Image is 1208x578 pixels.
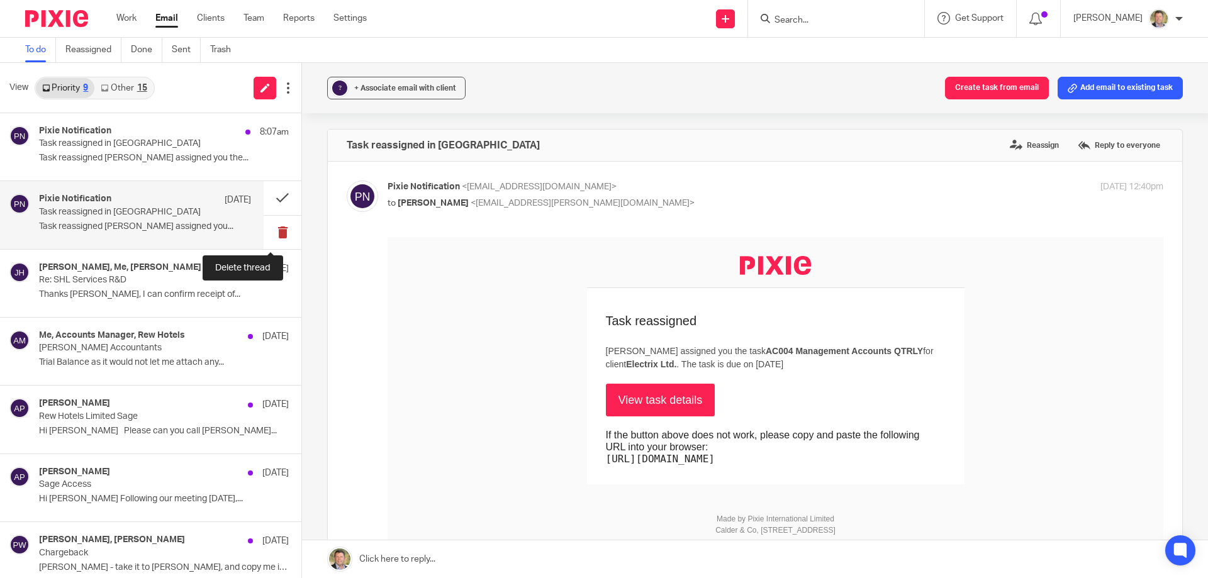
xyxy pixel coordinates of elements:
a: Settings [333,12,367,25]
p: Thanks [PERSON_NAME], I can confirm receipt of... [39,289,289,300]
a: Priority9 [36,78,94,98]
h4: Pixie Notification [39,194,111,204]
p: Made by Pixie International Limited Calder & Co, [STREET_ADDRESS] [328,276,448,299]
img: Pixie [25,10,88,27]
h4: Me, Accounts Manager, Rew Hotels [39,330,185,341]
div: If the button above does not work, please copy and paste the following URL into your browser: [218,192,552,228]
a: Clients [197,12,225,25]
label: Reply to everyone [1075,136,1163,155]
p: Trial Balance as it would not let me attach any... [39,357,289,368]
b: AC004 Management Accounts QTRLY [378,109,535,119]
h4: [PERSON_NAME], Me, [PERSON_NAME] [39,262,201,273]
p: Task reassigned in [GEOGRAPHIC_DATA] [39,138,239,149]
a: Other15 [94,78,153,98]
img: svg%3E [9,330,30,350]
p: Task reassigned [PERSON_NAME] assigned you the... [39,153,289,164]
a: Trash [210,38,240,62]
p: [PERSON_NAME] [1073,12,1143,25]
p: [DATE] [262,398,289,411]
span: to [388,199,396,208]
label: Reassign [1007,136,1062,155]
span: View [9,81,28,94]
p: [DATE] [225,194,251,206]
img: svg%3E [9,262,30,282]
p: Hi [PERSON_NAME] Please can you call [PERSON_NAME]... [39,426,289,436]
a: Team [243,12,264,25]
button: Create task from email [945,77,1049,99]
button: ? + Associate email with client [327,77,466,99]
img: svg%3E [9,126,30,146]
p: [PERSON_NAME] assigned you the task for client . The task is due on [DATE] [218,108,558,134]
span: <[EMAIL_ADDRESS][PERSON_NAME][DOMAIN_NAME]> [471,199,695,208]
span: Pixie Notification [388,182,460,191]
img: svg%3E [9,535,30,555]
a: Reassigned [65,38,121,62]
h4: [PERSON_NAME], [PERSON_NAME] [39,535,185,545]
h4: Pixie Notification [39,126,111,136]
p: Hi [PERSON_NAME] Following our meeting [DATE],... [39,494,289,504]
div: 9 [83,84,88,92]
span: <[EMAIL_ADDRESS][DOMAIN_NAME]> [462,182,617,191]
a: Reports [283,12,315,25]
pre: [URL][DOMAIN_NAME] [218,216,552,228]
p: Task reassigned [PERSON_NAME] assigned you... [39,221,251,232]
p: [DATE] [262,330,289,343]
p: Re: SHL Services R&D [39,275,239,286]
span: Get Support [955,14,1004,23]
input: Search [773,15,886,26]
a: To do [25,38,56,62]
img: svg%3E [9,467,30,487]
a: Email [155,12,178,25]
img: svg%3E [347,181,378,212]
p: Sage Access [39,479,239,490]
p: Task reassigned in [GEOGRAPHIC_DATA] [39,207,209,218]
h4: [PERSON_NAME] [39,398,110,409]
a: Work [116,12,137,25]
p: [PERSON_NAME] - take it to [PERSON_NAME], and copy me in. ... [39,562,289,573]
h4: [PERSON_NAME] [39,467,110,477]
a: Sent [172,38,201,62]
p: Chargeback [39,548,239,559]
a: Done [131,38,162,62]
b: Electrix Ltd. [238,122,289,132]
div: 15 [137,84,147,92]
img: Pixie [352,19,423,38]
p: 8:07am [260,126,289,138]
p: [DATE] 12:40pm [1100,181,1163,194]
p: [DATE] [262,262,289,275]
button: Add email to existing task [1058,77,1183,99]
img: svg%3E [9,194,30,214]
p: [PERSON_NAME] Accountants [39,343,239,353]
p: [DATE] [262,535,289,547]
h3: Task reassigned [218,76,558,91]
span: [PERSON_NAME] [398,199,469,208]
div: ? [332,81,347,96]
p: Rew Hotels Limited Sage [39,411,239,422]
img: svg%3E [9,398,30,418]
p: [DATE] [262,467,289,479]
span: + Associate email with client [354,84,456,92]
img: High%20Res%20Andrew%20Price%20Accountants_Poppy%20Jakes%20photography-1118.jpg [1149,9,1169,29]
h4: Task reassigned in [GEOGRAPHIC_DATA] [347,139,540,152]
a: View task details [218,147,328,179]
